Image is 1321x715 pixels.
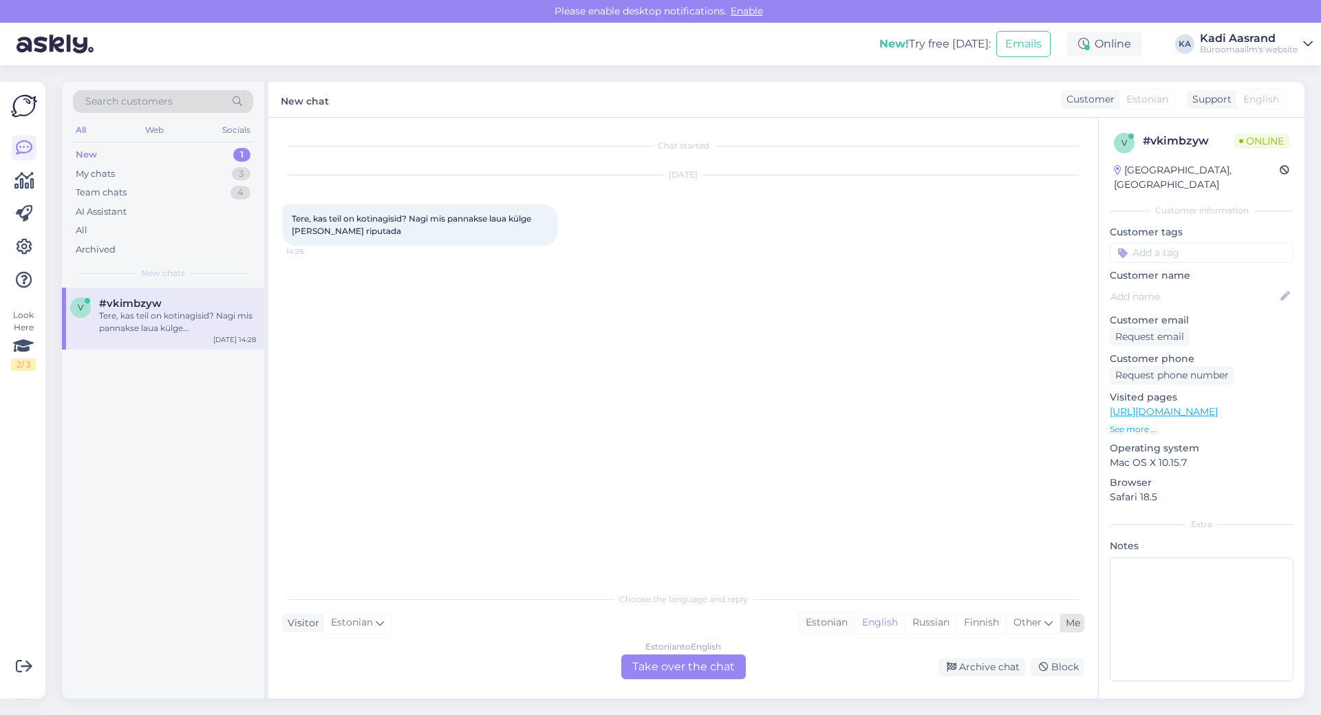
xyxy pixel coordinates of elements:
[1110,390,1293,405] p: Visited pages
[286,246,338,257] span: 14:28
[1110,476,1293,490] p: Browser
[85,94,173,109] span: Search customers
[1110,289,1278,304] input: Add name
[282,616,319,630] div: Visitor
[213,334,256,345] div: [DATE] 14:28
[1175,34,1194,54] div: KA
[1110,313,1293,328] p: Customer email
[1110,518,1293,531] div: Extra
[1110,268,1293,283] p: Customer name
[142,121,167,139] div: Web
[1200,44,1298,55] div: Büroomaailm's website
[1067,32,1142,56] div: Online
[233,148,250,162] div: 1
[282,140,1084,152] div: Chat started
[292,213,533,236] span: Tere, kas teil on kotinagisid? Nagi mis pannakse laua külge [PERSON_NAME] riputada
[1061,92,1115,107] div: Customer
[1110,490,1293,504] p: Safari 18.5
[282,169,1084,181] div: [DATE]
[76,186,127,200] div: Team chats
[1126,92,1168,107] span: Estonian
[1110,405,1218,418] a: [URL][DOMAIN_NAME]
[1200,33,1313,55] a: Kadi AasrandBüroomaailm's website
[879,37,909,50] b: New!
[11,93,37,119] img: Askly Logo
[1110,366,1234,385] div: Request phone number
[1234,134,1289,149] span: Online
[1110,328,1190,346] div: Request email
[1121,138,1127,148] span: v
[621,654,746,679] div: Take over the chat
[645,641,721,653] div: Estonian to English
[232,167,250,181] div: 3
[73,121,89,139] div: All
[282,593,1084,606] div: Choose the language and reply
[799,612,855,633] div: Estonian
[1110,441,1293,456] p: Operating system
[76,167,115,181] div: My chats
[331,615,373,630] span: Estonian
[1110,423,1293,436] p: See more ...
[1114,163,1280,192] div: [GEOGRAPHIC_DATA], [GEOGRAPHIC_DATA]
[1031,658,1084,676] div: Block
[99,297,162,310] span: #vkimbzyw
[1110,204,1293,217] div: Customer information
[1143,133,1234,149] div: # vkimbzyw
[1110,225,1293,239] p: Customer tags
[76,243,116,257] div: Archived
[855,612,905,633] div: English
[78,302,83,312] span: v
[1013,616,1042,628] span: Other
[99,310,256,334] div: Tere, kas teil on kotinagisid? Nagi mis pannakse laua külge [PERSON_NAME] riputada
[1187,92,1232,107] div: Support
[938,658,1025,676] div: Archive chat
[76,148,97,162] div: New
[1110,242,1293,263] input: Add a tag
[1243,92,1279,107] span: English
[219,121,253,139] div: Socials
[281,90,329,109] label: New chat
[230,186,250,200] div: 4
[996,31,1051,57] button: Emails
[76,205,127,219] div: AI Assistant
[1060,616,1080,630] div: Me
[1110,456,1293,470] p: Mac OS X 10.15.7
[727,5,767,17] span: Enable
[905,612,956,633] div: Russian
[11,309,36,371] div: Look Here
[141,267,185,279] span: New chats
[956,612,1006,633] div: Finnish
[879,36,991,52] div: Try free [DATE]:
[1110,539,1293,553] p: Notes
[11,359,36,371] div: 2 / 3
[1110,352,1293,366] p: Customer phone
[76,224,87,237] div: All
[1200,33,1298,44] div: Kadi Aasrand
